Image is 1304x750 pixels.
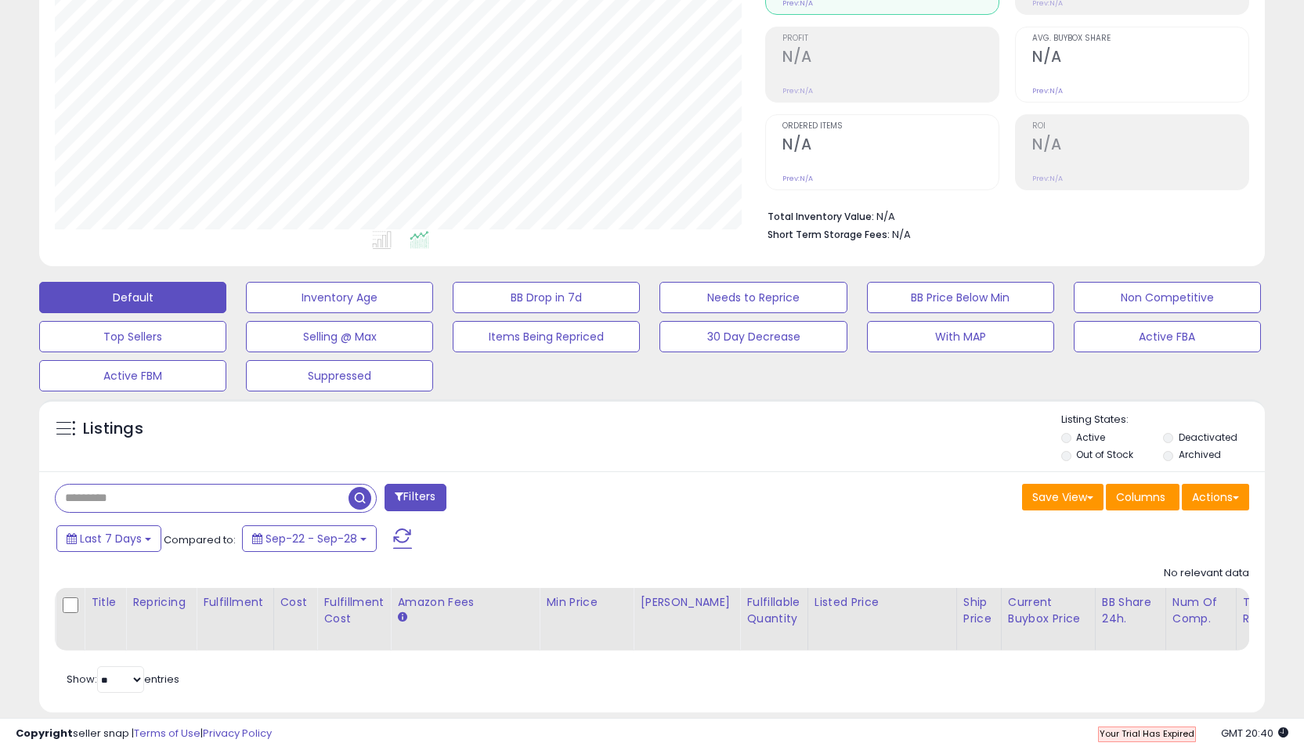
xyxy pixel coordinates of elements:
[134,726,200,741] a: Terms of Use
[67,672,179,687] span: Show: entries
[1182,484,1249,510] button: Actions
[640,594,733,611] div: [PERSON_NAME]
[782,86,813,96] small: Prev: N/A
[1032,135,1248,157] h2: N/A
[1061,413,1265,427] p: Listing States:
[280,594,311,611] div: Cost
[1032,86,1063,96] small: Prev: N/A
[1179,431,1237,444] label: Deactivated
[246,282,433,313] button: Inventory Age
[203,594,266,611] div: Fulfillment
[80,531,142,546] span: Last 7 Days
[39,360,226,391] button: Active FBM
[1179,448,1221,461] label: Archived
[203,726,272,741] a: Privacy Policy
[1032,174,1063,183] small: Prev: N/A
[782,34,999,43] span: Profit
[1032,34,1248,43] span: Avg. Buybox Share
[768,206,1237,225] li: N/A
[242,525,377,552] button: Sep-22 - Sep-28
[397,611,406,625] small: Amazon Fees.
[867,282,1054,313] button: BB Price Below Min
[1008,594,1089,627] div: Current Buybox Price
[385,484,446,511] button: Filters
[746,594,800,627] div: Fulfillable Quantity
[1243,594,1300,627] div: Total Rev.
[867,321,1054,352] button: With MAP
[963,594,995,627] div: Ship Price
[1022,484,1104,510] button: Save View
[56,525,161,552] button: Last 7 Days
[659,321,847,352] button: 30 Day Decrease
[265,531,357,546] span: Sep-22 - Sep-28
[453,282,640,313] button: BB Drop in 7d
[16,727,272,741] div: seller snap | |
[1116,489,1165,505] span: Columns
[1100,727,1194,740] span: Your Trial Has Expired
[39,321,226,352] button: Top Sellers
[453,321,640,352] button: Items Being Repriced
[1106,484,1179,510] button: Columns
[246,360,433,391] button: Suppressed
[1221,726,1288,741] span: 2025-10-6 20:40 GMT
[16,726,73,741] strong: Copyright
[1076,448,1133,461] label: Out of Stock
[768,228,890,241] b: Short Term Storage Fees:
[1032,122,1248,131] span: ROI
[397,594,533,611] div: Amazon Fees
[1172,594,1230,627] div: Num of Comp.
[782,135,999,157] h2: N/A
[323,594,384,627] div: Fulfillment Cost
[132,594,190,611] div: Repricing
[1164,566,1249,581] div: No relevant data
[83,418,143,440] h5: Listings
[164,532,236,547] span: Compared to:
[1074,282,1261,313] button: Non Competitive
[91,594,119,611] div: Title
[39,282,226,313] button: Default
[1032,48,1248,69] h2: N/A
[1074,321,1261,352] button: Active FBA
[1076,431,1105,444] label: Active
[892,227,911,242] span: N/A
[768,210,874,223] b: Total Inventory Value:
[782,48,999,69] h2: N/A
[546,594,627,611] div: Min Price
[815,594,950,611] div: Listed Price
[1102,594,1159,627] div: BB Share 24h.
[782,122,999,131] span: Ordered Items
[659,282,847,313] button: Needs to Reprice
[246,321,433,352] button: Selling @ Max
[782,174,813,183] small: Prev: N/A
